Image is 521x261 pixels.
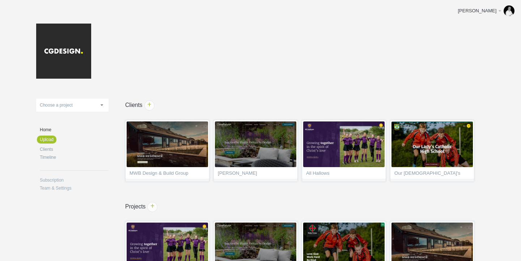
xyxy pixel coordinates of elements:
a: Team & Settings [40,186,109,190]
span: Our [DEMOGRAPHIC_DATA]'s [394,171,470,178]
img: b266d24ef14a10db8de91460bb94a5c0 [504,5,514,16]
span: [PERSON_NAME] [218,171,293,178]
h1: Projects [109,204,495,210]
span: Choose a project [40,103,73,108]
a: Upload [37,136,56,144]
img: cgdesign-logo_20181107023645.jpg [36,24,91,79]
div: [PERSON_NAME] [458,7,497,14]
img: cgdesign_laei5m_thumb.jpg [127,121,208,167]
span: + [148,202,157,212]
a: [PERSON_NAME] [213,120,298,182]
a: Home [40,128,109,132]
a: All Hallows [302,120,386,182]
a: Clients [40,147,109,152]
a: Subscription [40,178,109,182]
span: + [145,101,154,110]
span: MWB Design & Build Group [130,171,205,178]
a: Our [DEMOGRAPHIC_DATA]'s [390,120,474,182]
img: cgdesign_nz18a5_thumb.jpg [215,121,296,167]
h1: Clients [109,102,495,108]
img: cgdesign_mhkg5u_thumb.jpg [303,121,385,167]
a: + [147,202,157,212]
img: cgdesign_wygf1p_thumb.jpg [391,121,473,167]
a: [PERSON_NAME] [452,4,517,18]
a: MWB Design & Build Group [125,120,209,182]
a: Timeline [40,155,109,159]
span: All Hallows [306,171,382,178]
a: + [144,100,154,111]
